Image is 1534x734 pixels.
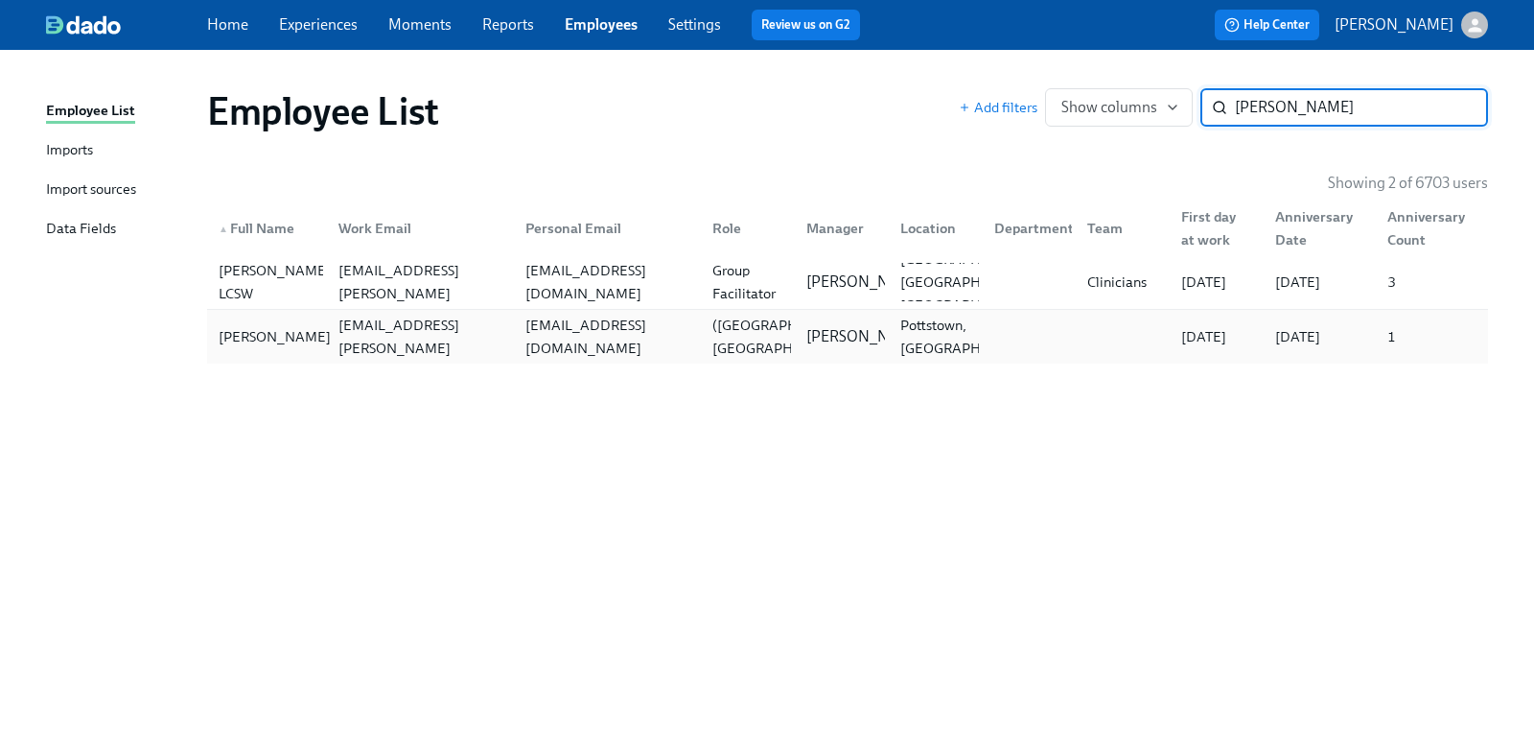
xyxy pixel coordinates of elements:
[979,209,1073,248] div: Department
[46,15,121,35] img: dado
[1267,271,1372,294] div: [DATE]
[46,139,93,163] div: Imports
[885,209,979,248] div: Location
[791,209,885,248] div: Manager
[893,248,1049,317] div: [GEOGRAPHIC_DATA] [GEOGRAPHIC_DATA] [GEOGRAPHIC_DATA]
[705,259,791,305] div: Group Facilitator
[207,310,1488,364] a: [PERSON_NAME][PERSON_NAME][EMAIL_ADDRESS][PERSON_NAME][DOMAIN_NAME][EMAIL_ADDRESS][DOMAIN_NAME]Ou...
[987,217,1081,240] div: Department
[893,314,1049,360] div: Pottstown, [GEOGRAPHIC_DATA]
[46,218,116,242] div: Data Fields
[46,139,192,163] a: Imports
[323,209,510,248] div: Work Email
[893,217,979,240] div: Location
[1260,209,1372,248] div: Anniversary Date
[219,225,228,234] span: ▲
[1166,209,1260,248] div: First day at work
[705,217,791,240] div: Role
[518,314,697,360] div: [EMAIL_ADDRESS][DOMAIN_NAME]
[1372,209,1484,248] div: Anniversary Count
[211,259,342,305] div: [PERSON_NAME], LCSW
[752,10,860,40] button: Review us on G2
[1061,98,1176,117] span: Show columns
[331,236,510,328] div: [PERSON_NAME][EMAIL_ADDRESS][PERSON_NAME][DOMAIN_NAME]
[331,217,510,240] div: Work Email
[46,15,207,35] a: dado
[1224,15,1310,35] span: Help Center
[46,178,192,202] a: Import sources
[211,325,338,348] div: [PERSON_NAME]
[46,218,192,242] a: Data Fields
[761,15,850,35] a: Review us on G2
[388,15,452,34] a: Moments
[1380,205,1484,251] div: Anniversary Count
[518,259,697,305] div: [EMAIL_ADDRESS][DOMAIN_NAME]
[211,209,323,248] div: ▲Full Name
[279,15,358,34] a: Experiences
[705,291,870,383] div: Outreach Manager ([GEOGRAPHIC_DATA], [GEOGRAPHIC_DATA] / [GEOGRAPHIC_DATA])
[331,291,510,383] div: [PERSON_NAME][EMAIL_ADDRESS][PERSON_NAME][DOMAIN_NAME]
[1215,10,1319,40] button: Help Center
[482,15,534,34] a: Reports
[510,209,697,248] div: Personal Email
[46,178,136,202] div: Import sources
[1174,205,1260,251] div: First day at work
[1072,209,1166,248] div: Team
[1080,271,1166,294] div: Clinicians
[1080,217,1166,240] div: Team
[565,15,638,34] a: Employees
[207,255,1488,310] a: [PERSON_NAME], LCSW[PERSON_NAME][EMAIL_ADDRESS][PERSON_NAME][DOMAIN_NAME][EMAIL_ADDRESS][DOMAIN_N...
[1045,88,1193,127] button: Show columns
[207,88,439,134] h1: Employee List
[1267,205,1372,251] div: Anniversary Date
[1174,325,1260,348] div: [DATE]
[1380,271,1484,294] div: 3
[1328,173,1488,194] p: Showing 2 of 6703 users
[207,15,248,34] a: Home
[1335,12,1488,38] button: [PERSON_NAME]
[46,100,192,124] a: Employee List
[46,100,135,124] div: Employee List
[806,326,925,347] p: [PERSON_NAME]
[799,217,885,240] div: Manager
[1335,14,1453,36] p: [PERSON_NAME]
[1235,88,1488,127] input: Search by name
[211,217,323,240] div: Full Name
[959,98,1037,117] button: Add filters
[1174,271,1260,294] div: [DATE]
[1380,325,1484,348] div: 1
[207,255,1488,309] div: [PERSON_NAME], LCSW[PERSON_NAME][EMAIL_ADDRESS][PERSON_NAME][DOMAIN_NAME][EMAIL_ADDRESS][DOMAIN_N...
[518,217,697,240] div: Personal Email
[1267,325,1372,348] div: [DATE]
[697,209,791,248] div: Role
[668,15,721,34] a: Settings
[806,272,925,293] p: [PERSON_NAME]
